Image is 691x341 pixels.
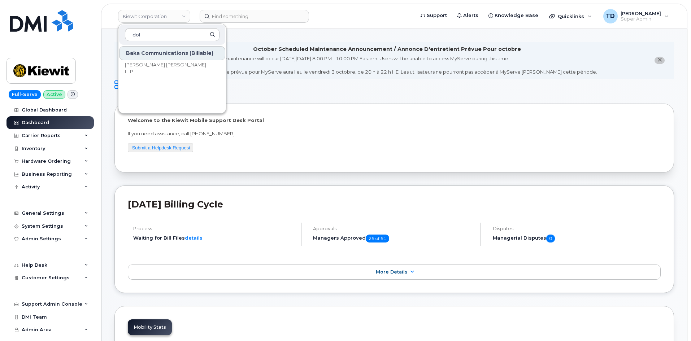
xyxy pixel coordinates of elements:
h4: Approvals [313,226,474,231]
h5: Managers Approved [313,235,474,242]
h5: Managerial Disputes [493,235,661,242]
button: close notification [655,57,665,64]
input: Search [125,28,220,41]
h2: [DATE] Billing Cycle [128,199,661,210]
a: details [185,235,203,241]
p: If you need assistance, call [PHONE_NUMBER] [128,130,661,137]
li: Waiting for Bill Files [133,235,295,241]
p: Welcome to the Kiewit Mobile Support Desk Portal [128,117,661,124]
a: [PERSON_NAME] [PERSON_NAME] LLP [119,61,225,75]
span: 25 of 51 [366,235,389,242]
span: [PERSON_NAME] [PERSON_NAME] LLP [125,61,208,75]
span: More Details [376,269,408,275]
div: Baka Communications (Billable) [119,46,225,60]
iframe: Messenger Launcher [660,310,686,336]
h4: Process [133,226,295,231]
button: Submit a Helpdesk Request [128,144,193,153]
span: 0 [546,235,555,242]
div: October Scheduled Maintenance Announcement / Annonce D'entretient Prévue Pour octobre [253,45,521,53]
div: MyServe scheduled maintenance will occur [DATE][DATE] 8:00 PM - 10:00 PM Eastern. Users will be u... [177,55,597,75]
h4: Disputes [493,226,661,231]
a: Submit a Helpdesk Request [132,145,190,150]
